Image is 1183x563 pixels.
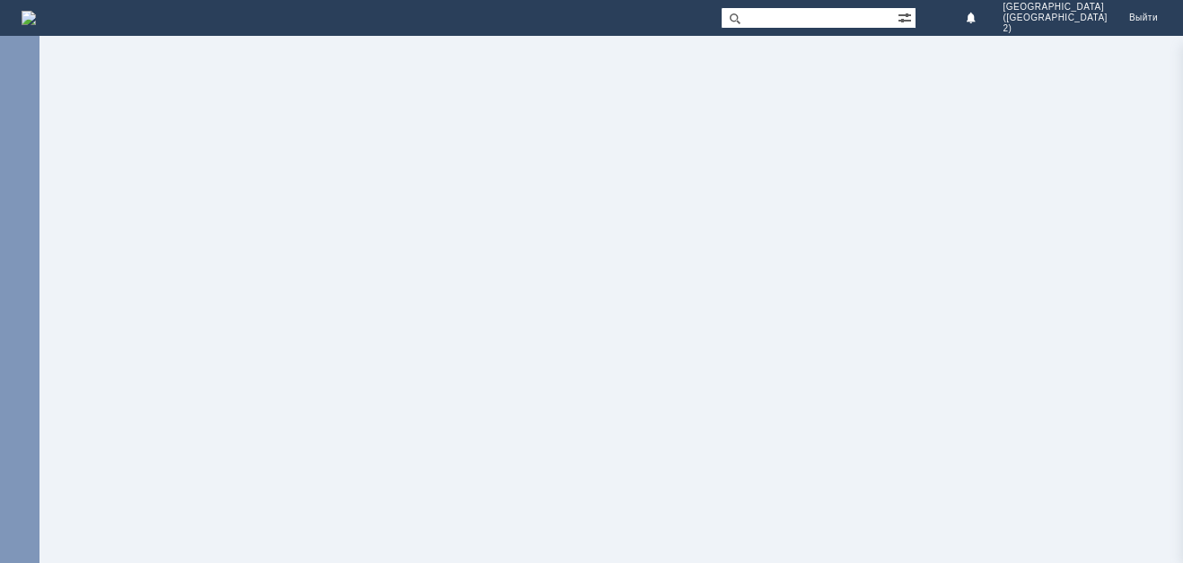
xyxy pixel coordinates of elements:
[898,8,916,25] span: Расширенный поиск
[1003,13,1107,23] span: ([GEOGRAPHIC_DATA]
[1003,23,1012,34] span: 2)
[1003,2,1104,13] span: [GEOGRAPHIC_DATA]
[22,11,36,25] img: logo
[22,11,36,25] a: Перейти на домашнюю страницу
